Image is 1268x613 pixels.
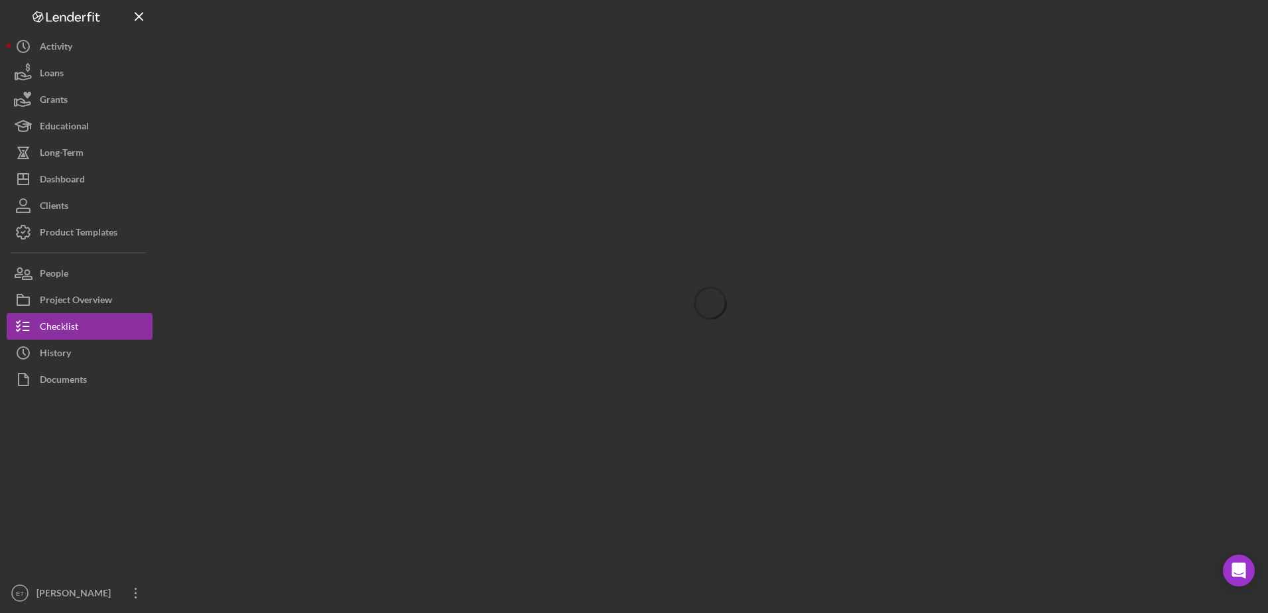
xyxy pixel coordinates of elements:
button: History [7,340,153,366]
button: Grants [7,86,153,113]
div: Product Templates [40,219,117,249]
div: Grants [40,86,68,116]
button: Loans [7,60,153,86]
div: Documents [40,366,87,396]
button: Activity [7,33,153,60]
button: Product Templates [7,219,153,245]
div: History [40,340,71,370]
div: Dashboard [40,166,85,196]
button: People [7,260,153,287]
button: Dashboard [7,166,153,192]
button: Documents [7,366,153,393]
text: ET [16,590,24,597]
div: Project Overview [40,287,112,316]
button: ET[PERSON_NAME] [7,580,153,606]
div: Loans [40,60,64,90]
div: Activity [40,33,72,63]
div: Open Intercom Messenger [1223,555,1255,586]
div: Educational [40,113,89,143]
button: Long-Term [7,139,153,166]
div: Checklist [40,313,78,343]
button: Project Overview [7,287,153,313]
button: Checklist [7,313,153,340]
div: Clients [40,192,68,222]
div: People [40,260,68,290]
div: Long-Term [40,139,84,169]
div: [PERSON_NAME] [33,580,119,610]
button: Clients [7,192,153,219]
button: Educational [7,113,153,139]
